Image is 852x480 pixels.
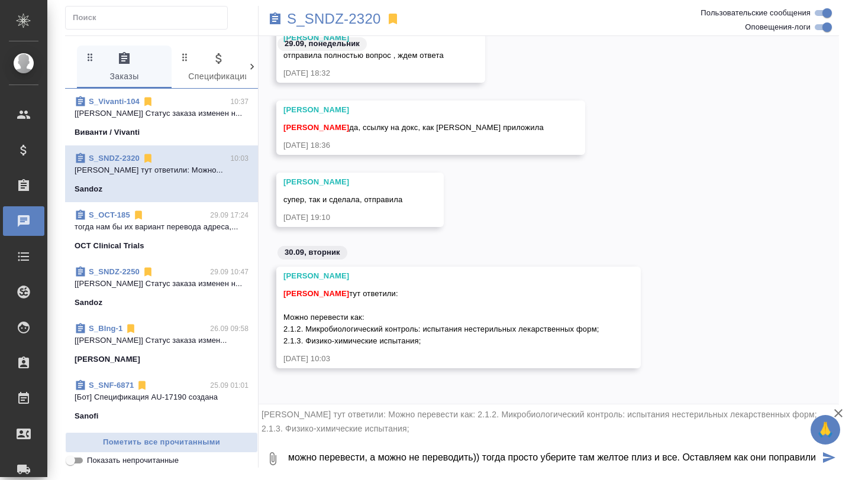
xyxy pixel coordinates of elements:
[283,123,349,132] span: [PERSON_NAME]
[283,270,599,282] div: [PERSON_NAME]
[65,145,258,202] div: S_SNDZ-232010:03[PERSON_NAME] тут ответили: Можно...Sandoz
[283,212,402,223] div: [DATE] 19:10
[230,153,248,164] p: 10:03
[210,323,248,335] p: 26.09 09:58
[75,108,248,119] p: [[PERSON_NAME]] Статус заказа изменен н...
[230,96,248,108] p: 10:37
[285,247,340,258] p: 30.09, вторник
[65,316,258,372] div: S_BIng-126.09 09:58[[PERSON_NAME]] Статус заказа измен...[PERSON_NAME]
[210,209,248,221] p: 29.09 17:24
[283,353,599,365] div: [DATE] 10:03
[73,9,227,26] input: Поиск
[87,455,179,466] span: Показать непрочитанные
[142,266,154,278] svg: Отписаться
[283,140,544,151] div: [DATE] 18:36
[75,127,140,138] p: Виванти / Vivanti
[65,372,258,429] div: S_SNF-687125.09 01:01[Бот] Спецификация AU-17190 созданаSanofi
[811,415,840,445] button: 🙏
[65,259,258,316] div: S_SNDZ-225029.09 10:47[[PERSON_NAME]] Статус заказа изменен н...Sandoz
[65,89,258,145] div: S_Vivanti-10410:37[[PERSON_NAME]] Статус заказа изменен н...Виванти / Vivanti
[89,324,122,333] a: S_BIng-1
[75,240,144,252] p: OCT Clinical Trials
[283,176,402,188] div: [PERSON_NAME]
[65,432,258,453] button: Пометить все прочитанными
[125,323,137,335] svg: Отписаться
[89,154,140,163] a: S_SNDZ-2320
[142,153,154,164] svg: Отписаться
[262,410,817,433] span: [PERSON_NAME] тут ответили: Можно перевести как: 2.1.2. Микробиологический контроль: испытания не...
[75,410,99,422] p: Sanofi
[142,96,154,108] svg: Отписаться
[210,380,248,391] p: 25.09 01:01
[75,353,140,365] p: [PERSON_NAME]
[701,7,811,19] span: Пользовательские сообщения
[210,266,248,278] p: 29.09 10:47
[287,13,381,25] a: S_SNDZ-2320
[133,209,144,221] svg: Отписаться
[285,38,360,50] p: 29.09, понедельник
[283,289,599,345] span: тут ответили: Можно перевести как: 2.1.2. Микробиологический контроль: испытания нестерильных лек...
[89,97,140,106] a: S_Vivanti-104
[75,183,102,195] p: Sandoz
[85,51,96,63] svg: Зажми и перетащи, чтобы поменять порядок вкладок
[283,104,544,116] div: [PERSON_NAME]
[75,391,248,403] p: [Бот] Спецификация AU-17190 создана
[72,436,251,449] span: Пометить все прочитанными
[283,123,544,132] span: да, ссылку на докс, как [PERSON_NAME] приложила
[75,297,102,309] p: Sandoz
[283,195,402,204] span: супер, так и сделала, отправила
[89,210,130,219] a: S_OCT-185
[179,51,259,84] span: Спецификации
[65,202,258,259] div: S_OCT-18529.09 17:24тогда нам бы их вариант перевода адреса,...OCT Clinical Trials
[815,417,835,442] span: 🙏
[75,164,248,176] p: [PERSON_NAME] тут ответили: Можно...
[75,221,248,233] p: тогда нам бы их вариант перевода адреса,...
[136,380,148,391] svg: Отписаться
[283,289,349,298] span: [PERSON_NAME]
[75,335,248,346] p: [[PERSON_NAME]] Статус заказа измен...
[745,21,811,33] span: Оповещения-логи
[89,267,140,276] a: S_SNDZ-2250
[283,67,444,79] div: [DATE] 18:32
[75,278,248,290] p: [[PERSON_NAME]] Статус заказа изменен н...
[89,381,134,390] a: S_SNF-6871
[84,51,164,84] span: Заказы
